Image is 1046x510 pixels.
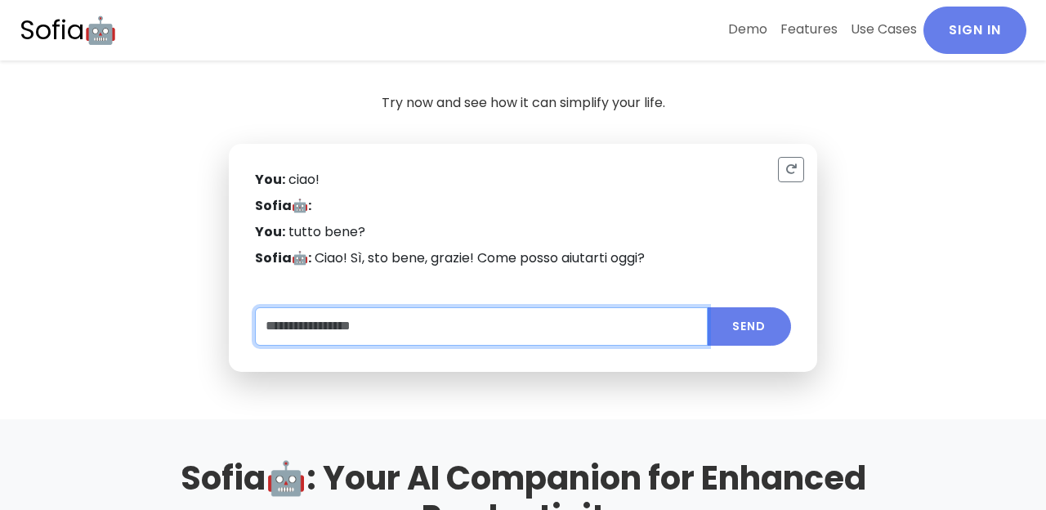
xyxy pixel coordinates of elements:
a: Sign In [923,7,1026,54]
a: Features [774,7,844,52]
a: Use Cases [844,7,923,52]
strong: You: [255,222,285,241]
button: Reset [778,157,804,182]
strong: You: [255,170,285,189]
a: Demo [722,7,774,52]
p: Try now and see how it can simplify your life. [77,93,969,113]
a: Sofia🤖 [20,7,117,54]
span: tutto bene? [288,222,365,241]
strong: Sofia🤖: [255,196,311,215]
span: Ciao! Sì, sto bene, grazie! Come posso aiutarti oggi? [315,248,645,267]
strong: Sofia🤖: [255,248,311,267]
button: Submit [707,307,791,346]
span: ciao! [288,170,320,189]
